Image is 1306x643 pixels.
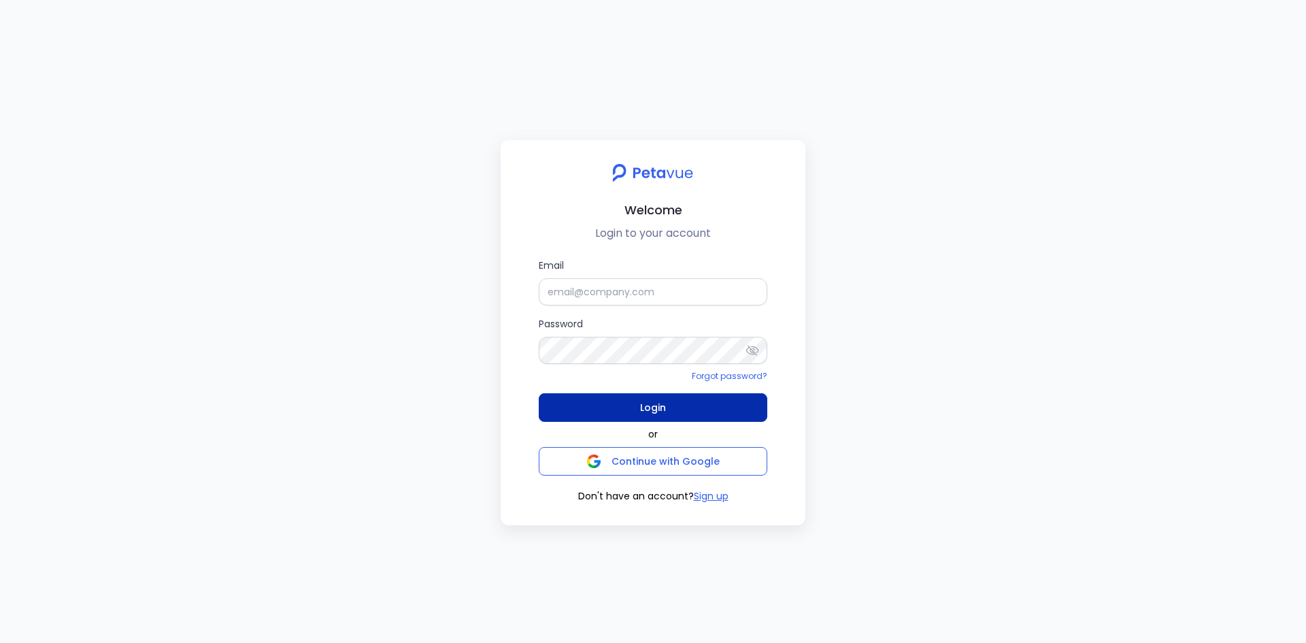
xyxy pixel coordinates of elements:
input: Email [539,278,767,306]
span: Login [640,398,666,417]
button: Login [539,393,767,422]
label: Password [539,316,767,364]
span: Don't have an account? [578,489,694,504]
button: Continue with Google [539,447,767,476]
button: Sign up [694,489,729,504]
input: Password [539,337,767,364]
a: Forgot password? [692,370,767,382]
span: Continue with Google [612,455,720,468]
label: Email [539,258,767,306]
span: or [648,427,658,442]
p: Login to your account [512,225,794,242]
img: petavue logo [603,156,702,189]
h2: Welcome [512,200,794,220]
